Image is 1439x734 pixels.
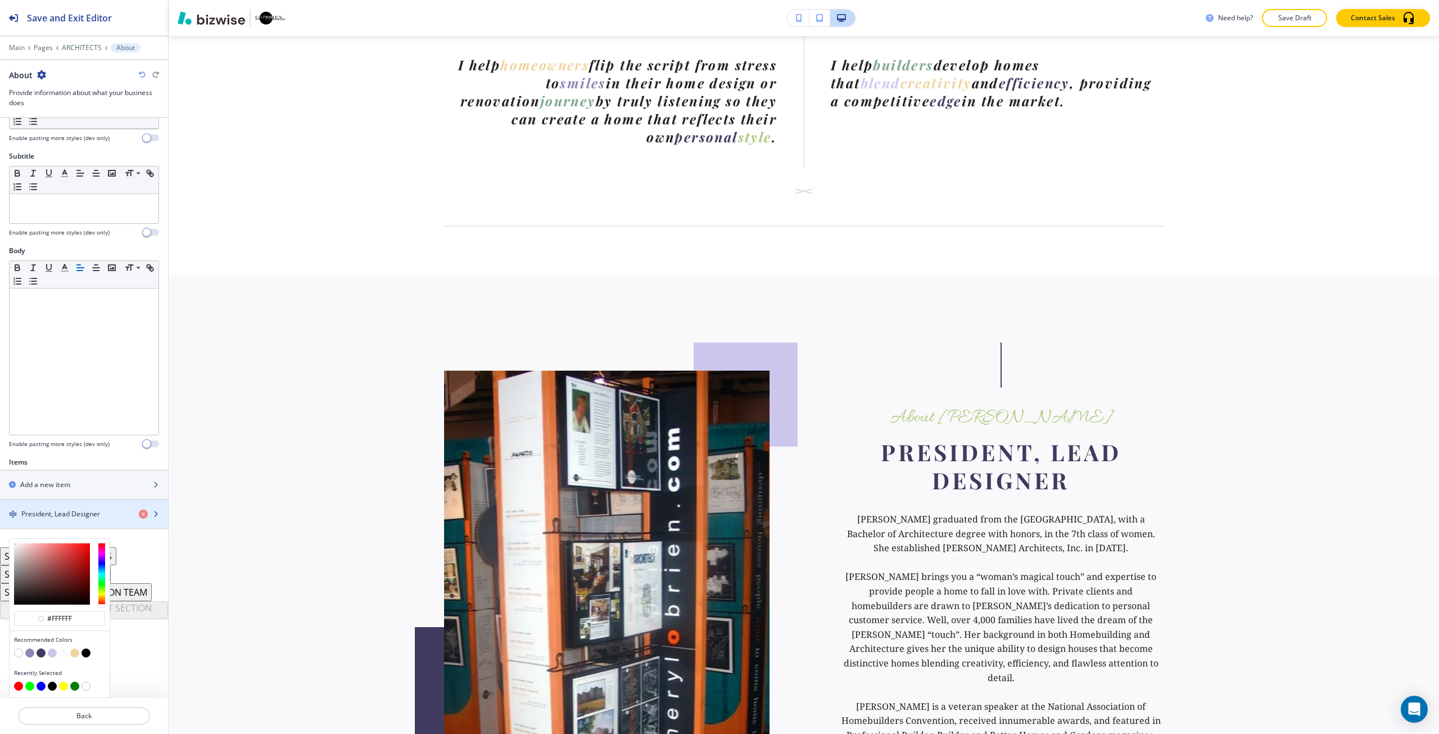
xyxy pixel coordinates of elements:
[9,440,110,448] h4: Enable pasting more styles (dev only)
[873,56,933,74] span: builders
[675,128,737,146] span: personal
[999,74,1070,92] span: efficiency
[444,56,777,146] p: I help flip the script from stress to in their home design or renovation by truly listening so th...
[1336,9,1430,27] button: Contact Sales
[34,44,53,52] button: Pages
[27,11,112,25] h2: Save and Exit Editor
[255,11,286,25] img: Your Logo
[861,74,900,92] span: blend
[9,44,25,52] button: Main
[21,509,100,519] h4: President, Lead Designer
[9,151,34,161] h2: Subtitle
[62,44,102,52] button: ARCHITECTS
[178,11,245,25] img: Bizwise Logo
[1401,696,1428,723] div: Open Intercom Messenger
[18,707,150,725] button: Back
[19,711,149,721] p: Back
[838,570,1164,685] p: [PERSON_NAME] brings you a “woman’s magical touch” and expertise to provide people a home to fall...
[20,480,70,490] h2: Add a new item
[14,636,105,644] h4: Recommended Colors
[9,457,28,467] h2: Items
[9,69,33,81] h2: About
[1351,13,1395,23] p: Contact Sales
[116,44,135,52] p: About
[560,74,605,92] span: smiles
[540,92,596,110] span: journey
[838,512,1164,556] p: [PERSON_NAME] graduated from the [GEOGRAPHIC_DATA], with a Bachelor of Architecture degree with h...
[738,128,772,146] span: style
[9,510,17,518] img: Drag
[900,74,972,92] span: creativity
[1262,9,1327,27] button: Save Draft
[831,56,1164,110] p: I help develop homes that and , providing a competitive in the market.
[500,56,589,74] span: homeowners
[9,88,159,108] h3: Provide information about what your business does
[930,92,962,110] span: edge
[111,43,141,52] button: About
[9,246,25,256] h2: Body
[9,228,110,237] h4: Enable pasting more styles (dev only)
[1277,13,1313,23] p: Save Draft
[1218,13,1253,23] h3: Need help?
[9,134,110,142] h4: Enable pasting more styles (dev only)
[14,669,105,677] h4: Recently Selected
[838,438,1164,494] p: President, Lead Designer
[890,406,1112,430] span: About [PERSON_NAME]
